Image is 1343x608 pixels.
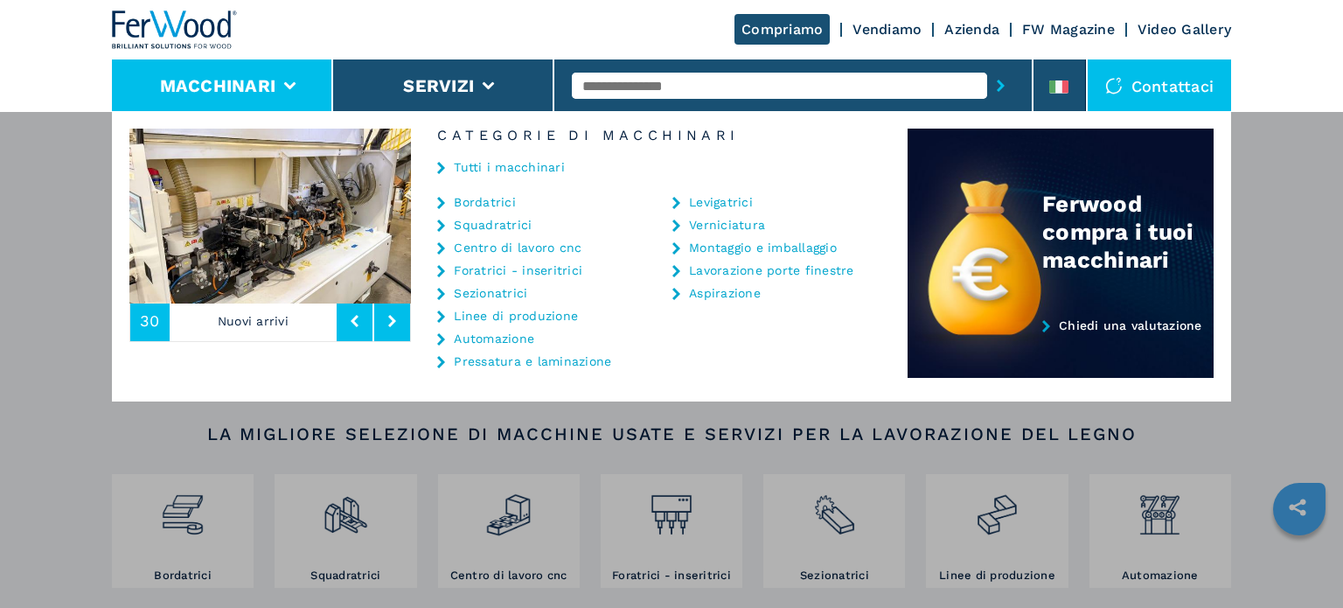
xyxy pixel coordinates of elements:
h6: Categorie di Macchinari [411,129,908,143]
a: Bordatrici [454,196,516,208]
a: Chiedi una valutazione [908,318,1214,379]
img: Contattaci [1105,77,1123,94]
button: Servizi [403,75,474,96]
a: Lavorazione porte finestre [689,264,854,276]
a: Foratrici - inseritrici [454,264,582,276]
a: Sezionatrici [454,287,527,299]
a: Tutti i macchinari [454,161,565,173]
button: Macchinari [160,75,276,96]
a: FW Magazine [1022,21,1115,38]
p: Nuovi arrivi [170,301,337,341]
img: Ferwood [112,10,238,49]
a: Automazione [454,332,534,345]
div: Contattaci [1088,59,1232,112]
img: image [129,129,411,304]
a: Compriamo [734,14,830,45]
a: Video Gallery [1138,21,1231,38]
a: Azienda [944,21,999,38]
a: Vendiamo [852,21,922,38]
a: Levigatrici [689,196,753,208]
a: Verniciatura [689,219,765,231]
a: Centro di lavoro cnc [454,241,581,254]
span: 30 [140,313,160,329]
button: submit-button [987,66,1014,106]
a: Pressatura e laminazione [454,355,611,367]
a: Linee di produzione [454,310,578,322]
img: image [411,129,692,304]
a: Montaggio e imballaggio [689,241,837,254]
a: Squadratrici [454,219,532,231]
a: Aspirazione [689,287,761,299]
div: Ferwood compra i tuoi macchinari [1042,190,1214,274]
